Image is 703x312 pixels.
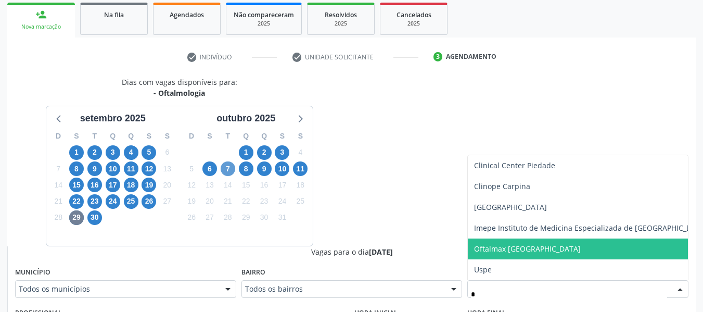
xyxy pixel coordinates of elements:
[369,247,393,257] span: [DATE]
[239,194,253,209] span: quarta-feira, 22 de outubro de 2025
[124,178,138,192] span: quinta-feira, 18 de setembro de 2025
[87,161,102,176] span: terça-feira, 9 de setembro de 2025
[160,161,174,176] span: sábado, 13 de setembro de 2025
[76,111,150,126] div: setembro 2025
[219,128,237,144] div: T
[87,194,102,209] span: terça-feira, 23 de setembro de 2025
[160,178,174,192] span: sábado, 20 de setembro de 2025
[221,161,235,176] span: terça-feira, 7 de outubro de 2025
[184,178,199,192] span: domingo, 12 de outubro de 2025
[315,20,367,28] div: 2025
[202,210,217,225] span: segunda-feira, 27 de outubro de 2025
[87,178,102,192] span: terça-feira, 16 de setembro de 2025
[245,284,441,294] span: Todos os bairros
[275,210,289,225] span: sexta-feira, 31 de outubro de 2025
[124,145,138,160] span: quinta-feira, 4 de setembro de 2025
[275,161,289,176] span: sexta-feira, 10 de outubro de 2025
[15,265,50,281] label: Município
[15,246,688,257] div: Vagas para o dia
[293,161,308,176] span: sábado, 11 de outubro de 2025
[124,194,138,209] span: quinta-feira, 25 de setembro de 2025
[184,210,199,225] span: domingo, 26 de outubro de 2025
[474,160,555,170] span: Clinical Center Piedade
[106,161,120,176] span: quarta-feira, 10 de setembro de 2025
[239,145,253,160] span: quarta-feira, 1 de outubro de 2025
[184,161,199,176] span: domingo, 5 de outubro de 2025
[87,145,102,160] span: terça-feira, 2 de setembro de 2025
[140,128,158,144] div: S
[202,194,217,209] span: segunda-feira, 20 de outubro de 2025
[273,128,291,144] div: S
[142,178,156,192] span: sexta-feira, 19 de setembro de 2025
[122,88,237,98] div: - Oftalmologia
[122,77,237,98] div: Dias com vagas disponíveis para:
[291,128,310,144] div: S
[106,178,120,192] span: quarta-feira, 17 de setembro de 2025
[257,145,272,160] span: quinta-feira, 2 de outubro de 2025
[106,145,120,160] span: quarta-feira, 3 de setembro de 2025
[239,210,253,225] span: quarta-feira, 29 de outubro de 2025
[183,128,201,144] div: D
[51,194,66,209] span: domingo, 21 de setembro de 2025
[142,161,156,176] span: sexta-feira, 12 de setembro de 2025
[275,194,289,209] span: sexta-feira, 24 de outubro de 2025
[160,145,174,160] span: sábado, 6 de setembro de 2025
[397,10,431,19] span: Cancelados
[474,202,547,212] span: [GEOGRAPHIC_DATA]
[85,128,104,144] div: T
[69,145,84,160] span: segunda-feira, 1 de setembro de 2025
[325,10,357,19] span: Resolvidos
[275,178,289,192] span: sexta-feira, 17 de outubro de 2025
[202,161,217,176] span: segunda-feira, 6 de outubro de 2025
[446,52,496,61] div: Agendamento
[122,128,140,144] div: Q
[257,178,272,192] span: quinta-feira, 16 de outubro de 2025
[170,10,204,19] span: Agendados
[474,244,581,254] span: Oftalmax [GEOGRAPHIC_DATA]
[104,10,124,19] span: Na fila
[51,161,66,176] span: domingo, 7 de setembro de 2025
[104,128,122,144] div: Q
[474,181,530,191] span: Clinope Carpina
[19,284,215,294] span: Todos os municípios
[51,178,66,192] span: domingo, 14 de setembro de 2025
[49,128,68,144] div: D
[201,128,219,144] div: S
[212,111,279,126] div: outubro 2025
[160,194,174,209] span: sábado, 27 de setembro de 2025
[221,178,235,192] span: terça-feira, 14 de outubro de 2025
[68,128,86,144] div: S
[257,161,272,176] span: quinta-feira, 9 de outubro de 2025
[239,161,253,176] span: quarta-feira, 8 de outubro de 2025
[184,194,199,209] span: domingo, 19 de outubro de 2025
[142,145,156,160] span: sexta-feira, 5 de setembro de 2025
[15,23,68,31] div: Nova marcação
[221,210,235,225] span: terça-feira, 28 de outubro de 2025
[69,194,84,209] span: segunda-feira, 22 de setembro de 2025
[237,128,255,144] div: Q
[257,194,272,209] span: quinta-feira, 23 de outubro de 2025
[234,10,294,19] span: Não compareceram
[275,145,289,160] span: sexta-feira, 3 de outubro de 2025
[69,178,84,192] span: segunda-feira, 15 de setembro de 2025
[221,194,235,209] span: terça-feira, 21 de outubro de 2025
[51,210,66,225] span: domingo, 28 de setembro de 2025
[293,178,308,192] span: sábado, 18 de outubro de 2025
[69,210,84,225] span: segunda-feira, 29 de setembro de 2025
[241,265,265,281] label: Bairro
[69,161,84,176] span: segunda-feira, 8 de setembro de 2025
[87,210,102,225] span: terça-feira, 30 de setembro de 2025
[158,128,176,144] div: S
[35,9,47,20] div: person_add
[106,194,120,209] span: quarta-feira, 24 de setembro de 2025
[293,145,308,160] span: sábado, 4 de outubro de 2025
[433,52,443,61] div: 3
[202,178,217,192] span: segunda-feira, 13 de outubro de 2025
[239,178,253,192] span: quarta-feira, 15 de outubro de 2025
[474,265,492,274] span: Uspe
[142,194,156,209] span: sexta-feira, 26 de setembro de 2025
[293,194,308,209] span: sábado, 25 de outubro de 2025
[257,210,272,225] span: quinta-feira, 30 de outubro de 2025
[388,20,440,28] div: 2025
[255,128,273,144] div: Q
